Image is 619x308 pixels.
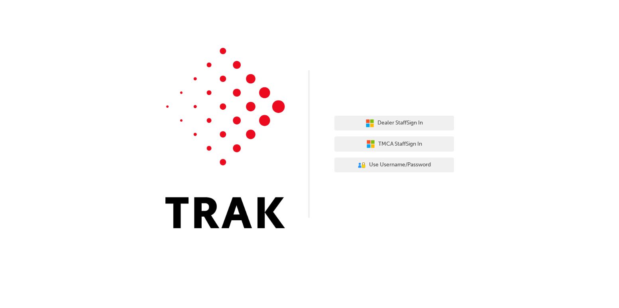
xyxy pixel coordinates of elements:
span: TMCA Staff Sign In [378,140,422,149]
button: Dealer StaffSign In [334,116,454,131]
span: Dealer Staff Sign In [377,118,423,128]
button: TMCA StaffSign In [334,136,454,152]
button: Use Username/Password [334,158,454,173]
img: Trak [165,48,285,228]
span: Use Username/Password [369,160,431,170]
